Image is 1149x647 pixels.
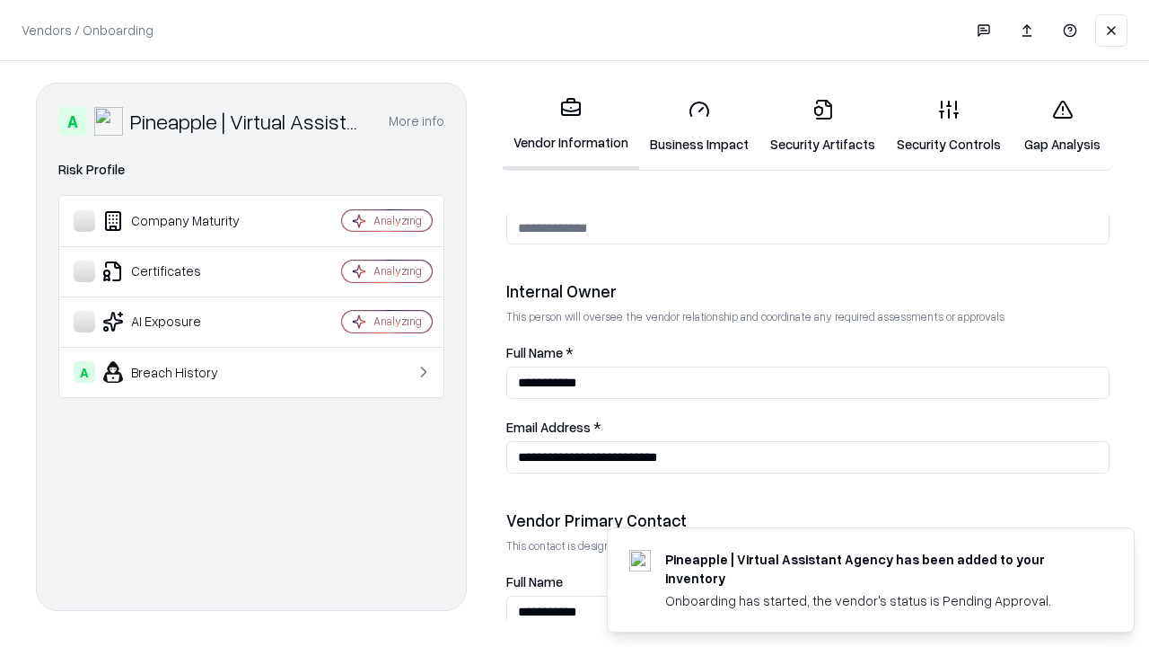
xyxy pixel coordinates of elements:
div: Onboarding has started, the vendor's status is Pending Approval. [665,591,1091,610]
img: trypineapple.com [629,550,651,572]
a: Business Impact [639,84,759,168]
div: Analyzing [373,314,422,329]
div: Company Maturity [74,210,288,232]
div: Analyzing [373,213,422,228]
p: This person will oversee the vendor relationship and coordinate any required assessments or appro... [506,309,1110,324]
label: Full Name * [506,346,1110,359]
div: A [58,107,87,136]
p: This contact is designated to receive the assessment request from Shift [506,538,1110,554]
div: Pineapple | Virtual Assistant Agency [130,107,367,136]
div: Pineapple | Virtual Assistant Agency has been added to your inventory [665,550,1091,588]
div: Breach History [74,361,288,383]
div: AI Exposure [74,311,288,332]
div: Vendor Primary Contact [506,510,1110,531]
label: Full Name [506,575,1110,589]
div: Risk Profile [58,159,444,181]
a: Vendor Information [503,83,639,170]
label: Email Address * [506,421,1110,434]
a: Security Artifacts [759,84,886,168]
a: Security Controls [886,84,1012,168]
div: Analyzing [373,263,422,279]
img: Pineapple | Virtual Assistant Agency [94,107,123,136]
button: More info [389,105,444,137]
div: A [74,361,95,383]
div: Internal Owner [506,280,1110,302]
p: Vendors / Onboarding [22,21,153,40]
a: Gap Analysis [1012,84,1113,168]
div: Certificates [74,261,288,282]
